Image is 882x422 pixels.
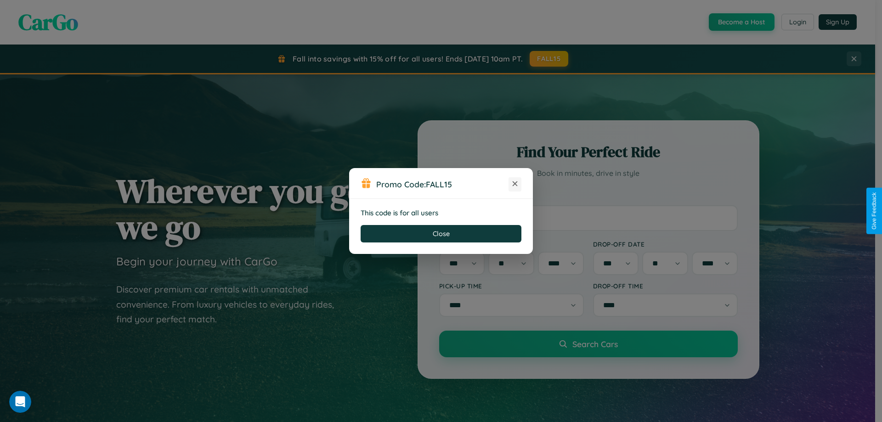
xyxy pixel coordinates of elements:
h3: Promo Code: [376,179,509,189]
button: Close [361,225,521,242]
b: FALL15 [426,179,452,189]
strong: This code is for all users [361,208,438,217]
div: Give Feedback [871,192,877,230]
iframe: Intercom live chat [9,391,31,413]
